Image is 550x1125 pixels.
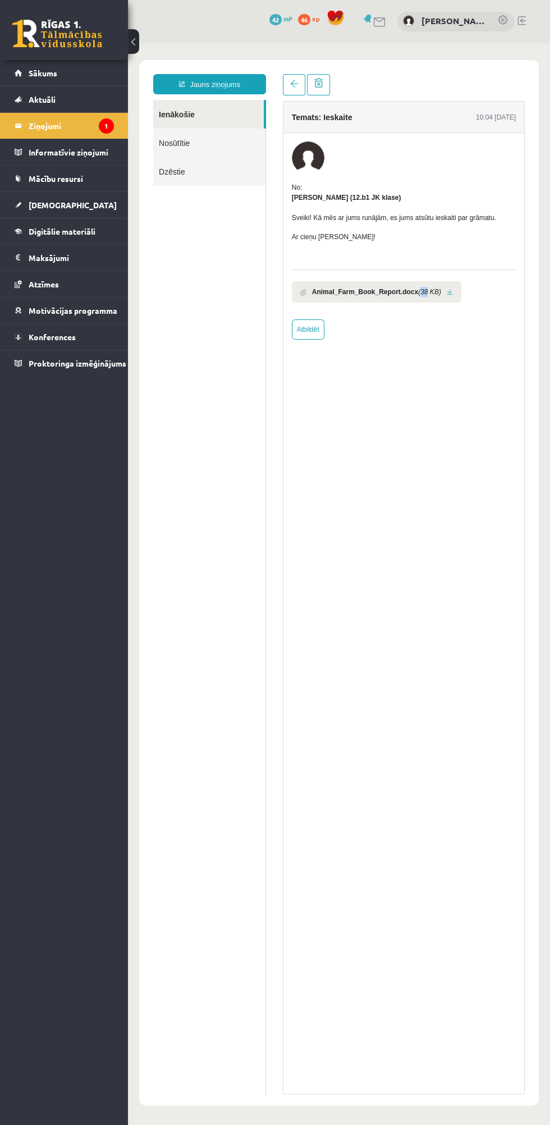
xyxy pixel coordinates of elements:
span: Proktoringa izmēģinājums [29,358,126,368]
span: Mācību resursi [29,173,83,184]
strong: [PERSON_NAME] (12.b1 JK klase) [164,150,273,158]
a: 46 xp [298,14,325,23]
span: 42 [269,14,282,25]
a: Mācību resursi [15,166,114,191]
a: Motivācijas programma [15,298,114,323]
a: Proktoringa izmēģinājums [15,350,114,376]
span: Digitālie materiāli [29,226,95,236]
a: Konferences [15,324,114,350]
h4: Temats: Ieskaite [164,70,224,79]
a: Digitālie materiāli [15,218,114,244]
div: No: [164,139,388,149]
a: Ienākošie [25,57,136,85]
img: Jelizaveta Daņevska [164,98,196,131]
i: 1 [99,118,114,134]
legend: Informatīvie ziņojumi [29,139,114,165]
a: [PERSON_NAME] [421,15,486,28]
a: 42 mP [269,14,292,23]
a: Atbildēt [164,276,196,296]
legend: Maksājumi [29,245,114,271]
span: Aktuāli [29,94,56,104]
span: 46 [298,14,310,25]
a: Nosūtītie [25,85,137,114]
span: mP [283,14,292,23]
img: Edgars Freimanis [403,15,414,26]
b: Animal_Farm_Book_Report.docx [184,244,290,254]
a: Informatīvie ziņojumi [15,139,114,165]
span: Sākums [29,68,57,78]
legend: Ziņojumi [29,113,114,139]
a: Rīgas 1. Tālmācības vidusskola [12,20,102,48]
span: Motivācijas programma [29,305,117,315]
a: Maksājumi [15,245,114,271]
a: Aktuāli [15,86,114,112]
i: (38 KB) [290,244,313,254]
span: Konferences [29,332,76,342]
a: Atzīmes [15,271,114,297]
span: [DEMOGRAPHIC_DATA] [29,200,117,210]
a: [DEMOGRAPHIC_DATA] [15,192,114,218]
span: Atzīmes [29,279,59,289]
p: Ar cieņu [PERSON_NAME]! [164,189,388,199]
a: Jauns ziņojums [25,31,138,51]
a: Dzēstie [25,114,137,143]
a: Ziņojumi1 [15,113,114,139]
p: Sveiki! Kā mēs ar jums runājām, es jums atsūtu ieskaiti par grāmatu. [164,170,388,180]
a: Sākums [15,60,114,86]
div: 10:04 [DATE] [348,69,388,79]
span: xp [312,14,319,23]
